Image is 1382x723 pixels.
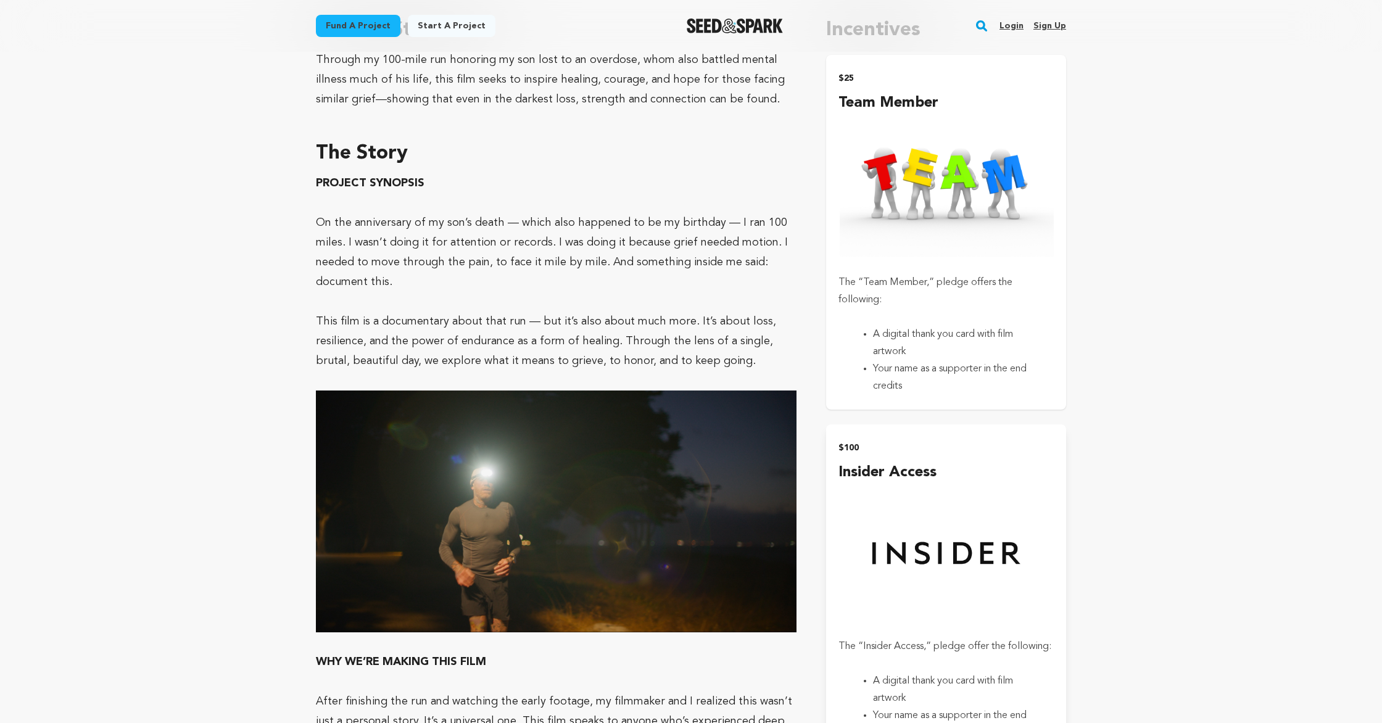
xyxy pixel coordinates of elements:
[316,50,797,109] div: Through my 100-mile run honoring my son lost to an overdose, whom also battled mental illness muc...
[873,672,1039,707] li: A digital thank you card with film artwork
[838,92,1054,114] h4: Team Member
[1033,16,1066,36] a: Sign up
[316,656,486,667] strong: WHY WE’RE MAKING THIS FILM
[316,312,797,371] p: This film is a documentary about that run — but it’s also about much more. It’s about loss, resil...
[838,638,1054,655] p: The “Insider Access,” pledge offer the following:
[316,178,424,189] strong: PROJECT SYNOPSIS
[687,19,784,33] img: Seed&Spark Logo Dark Mode
[408,15,495,37] a: Start a project
[687,19,784,33] a: Seed&Spark Homepage
[826,55,1066,410] button: $25 Team Member incentive The “Team Member,” pledge offers the following:A digital thank you card...
[838,484,1054,627] img: incentive
[316,213,797,292] p: On the anniversary of my son’s death — which also happened to be my birthday — I ran 100 miles. I...
[873,326,1039,360] li: A digital thank you card with film artwork
[838,114,1054,265] img: incentive
[838,439,1054,457] h2: $100
[316,15,400,37] a: Fund a project
[838,70,1054,87] h2: $25
[838,461,1054,484] h4: Insider Access
[873,360,1039,395] li: Your name as a supporter in the end credits
[316,390,797,632] img: 1752874211-Screenshot%202024-07-21%20at%201.49.47%E2%80%AFPM.jpeg
[999,16,1024,36] a: Login
[316,139,797,168] h3: The Story
[838,274,1054,308] p: The “Team Member,” pledge offers the following:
